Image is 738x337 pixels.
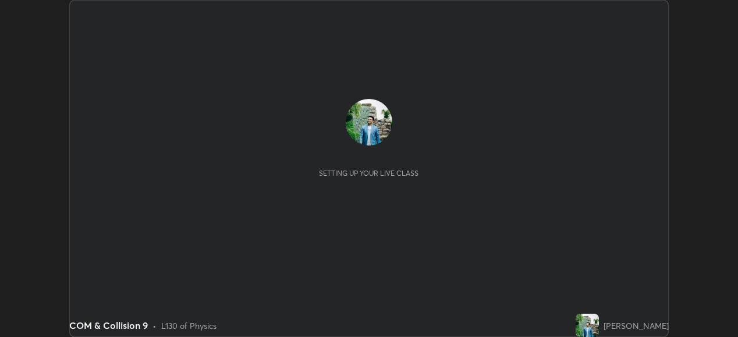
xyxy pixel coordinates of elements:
img: 3039acb2fa3d48028dcb1705d1182d1b.jpg [346,99,392,146]
div: • [152,320,157,332]
div: L130 of Physics [161,320,217,332]
div: COM & Collision 9 [69,318,148,332]
div: Setting up your live class [319,169,418,178]
img: 3039acb2fa3d48028dcb1705d1182d1b.jpg [576,314,599,337]
div: [PERSON_NAME] [604,320,669,332]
